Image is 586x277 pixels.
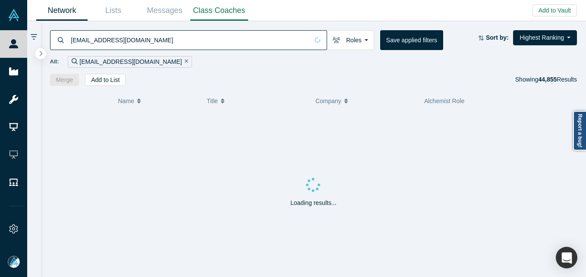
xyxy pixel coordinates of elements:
[36,0,88,21] a: Network
[85,74,126,86] button: Add to List
[573,111,586,151] a: Report a bug!
[538,76,577,83] span: Results
[486,34,509,41] strong: Sort by:
[8,256,20,268] img: Mia Scott's Account
[207,92,218,110] span: Title
[70,30,309,50] input: Search by name, title, company, summary, expertise, investment criteria or topics of focus
[424,98,464,104] span: Alchemist Role
[207,92,306,110] button: Title
[118,92,198,110] button: Name
[290,198,337,208] p: Loading results...
[139,0,190,21] a: Messages
[315,92,341,110] span: Company
[182,57,189,67] button: Remove Filter
[538,76,557,83] strong: 44,855
[532,4,577,16] button: Add to Vault
[513,30,577,45] button: Highest Ranking
[190,0,248,21] a: Class Coaches
[68,56,192,68] div: [EMAIL_ADDRESS][DOMAIN_NAME]
[515,74,577,86] div: Showing
[50,57,59,66] span: All:
[50,74,79,86] button: Merge
[315,92,415,110] button: Company
[380,30,443,50] button: Save applied filters
[8,9,20,21] img: Alchemist Vault Logo
[327,30,374,50] button: Roles
[118,92,134,110] span: Name
[88,0,139,21] a: Lists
